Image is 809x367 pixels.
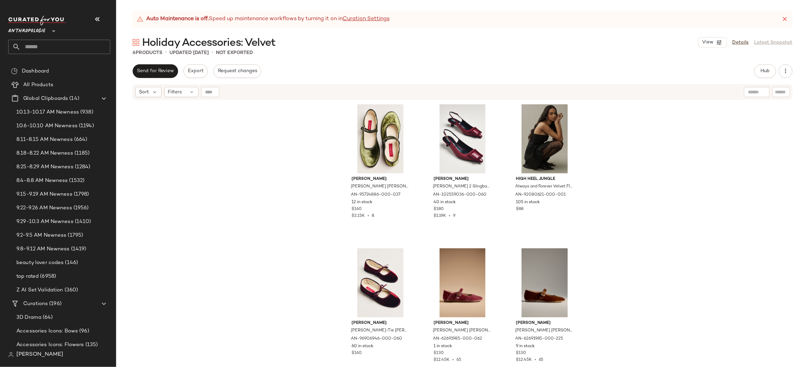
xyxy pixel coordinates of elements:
span: Hub [760,68,770,74]
span: 9.2-9.5 AM Newness [16,232,67,239]
span: 9.22-9.26 AM Newness [16,204,72,212]
span: 10.13-10.17 AM Newness [16,108,79,116]
img: 102559036_060_b [428,104,497,173]
span: High Heel Jungle [516,176,574,182]
span: Holiday Accessories: Velvet [142,36,275,50]
span: • [165,49,167,57]
img: 62691985_062_b [428,248,497,317]
span: • [211,49,213,57]
span: 9.15-9.19 AM Newness [16,191,72,198]
img: 95724886_037_b [346,104,415,173]
span: (1410) [73,218,91,226]
span: [PERSON_NAME] 2 Slingback Heels by [PERSON_NAME] in Red, Women's, Size: 41 at Anthropologie [433,184,491,190]
span: • [450,358,457,362]
a: Curation Settings [343,15,389,23]
span: [PERSON_NAME] [PERSON_NAME] [PERSON_NAME] Flats by [PERSON_NAME] in Beige, Women's, Size: 8, Poly... [515,328,573,334]
span: Sort [139,89,149,96]
span: [PERSON_NAME] [516,320,574,326]
button: Request changes [214,64,261,78]
span: (938) [79,108,93,116]
span: [PERSON_NAME] [352,176,409,182]
span: (96) [78,327,89,335]
span: $160 [352,350,362,356]
span: top rated [16,273,39,280]
span: (135) [84,341,98,349]
span: (6958) [39,273,56,280]
button: View [698,37,727,48]
span: (64) [41,314,53,322]
button: Export [183,64,208,78]
span: $12.45K [434,358,450,362]
span: 8.11-8.15 AM Newness [16,136,73,144]
span: beauty lover codes [16,259,64,267]
span: • [532,358,539,362]
span: Send for Review [137,68,174,74]
span: $160 [352,206,362,212]
span: Export [188,68,204,74]
span: 8.4-8.8 AM Newness [16,177,68,185]
img: cfy_white_logo.C9jOOHJF.svg [8,16,66,25]
div: Speed up maintenance workflows by turning it on in [137,15,389,23]
span: AN-102559036-000-060 [433,192,487,198]
div: Products [133,49,162,56]
span: • [365,214,372,218]
span: 40 in stock [434,199,456,206]
span: 3D Drama [16,314,41,322]
span: AN-62691985-000-225 [515,336,563,342]
span: AN-62691985-000-062 [433,336,482,342]
span: [PERSON_NAME] [434,320,492,326]
span: (146) [64,259,78,267]
span: [PERSON_NAME] [352,320,409,326]
span: Z AI Set Validation [16,286,63,294]
span: (1419) [70,245,86,253]
span: $1.19K [434,214,447,218]
span: (1185) [73,149,90,157]
span: [PERSON_NAME] [434,176,492,182]
img: 96906946_060_b [346,248,415,317]
span: Dashboard [22,67,49,75]
img: 62691985_225_b [510,248,579,317]
span: Filters [168,89,182,96]
span: • [447,214,453,218]
span: (1284) [73,163,91,171]
span: 8 [372,214,374,218]
span: 10.6-10.10 AM Newness [16,122,78,130]
span: AN-95724886-000-037 [351,192,400,198]
span: 60 in stock [352,343,373,350]
a: Details [732,39,749,46]
span: (196) [48,300,61,308]
img: svg%3e [11,68,18,75]
span: 105 in stock [516,199,540,206]
span: $130 [516,350,526,356]
span: Request changes [218,68,257,74]
strong: Auto Maintenance is off. [146,15,209,23]
span: Curations [23,300,48,308]
span: [PERSON_NAME]-Tie [PERSON_NAME] [PERSON_NAME] Flats by [PERSON_NAME] in Red, Women's, Size: 38, C... [351,328,409,334]
span: View [702,40,714,45]
p: updated [DATE] [169,49,209,56]
span: 8.25-8.29 AM Newness [16,163,73,171]
span: $12.45K [516,358,532,362]
span: Accessories Icons: Flowers [16,341,84,349]
span: [PERSON_NAME] [PERSON_NAME] [PERSON_NAME] Flats by [PERSON_NAME] in Pink, Women's, Size: 5, Polye... [433,328,491,334]
span: All Products [23,81,54,89]
button: Hub [754,64,776,78]
span: 9.29-10.3 AM Newness [16,218,73,226]
span: 65 [539,358,544,362]
span: AN-92080621-000-001 [515,192,566,198]
span: $88 [516,206,523,212]
span: $130 [434,350,444,356]
span: (1798) [72,191,89,198]
span: (14) [68,95,79,103]
span: 65 [457,358,462,362]
span: [PERSON_NAME] [16,351,63,359]
span: (1795) [67,232,83,239]
span: $180 [434,206,444,212]
span: 8.18-8.22 AM Newness [16,149,73,157]
span: 9.8-9.12 AM Newness [16,245,70,253]
img: 92080621_001_b [510,104,579,173]
span: Always and Forever Velvet Flocking Premium Tights by High Heel Jungle in Black, Women's, Nylon/El... [515,184,573,190]
img: svg%3e [133,39,139,46]
span: AN-96906946-000-060 [351,336,402,342]
p: Not Exported [216,49,253,56]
